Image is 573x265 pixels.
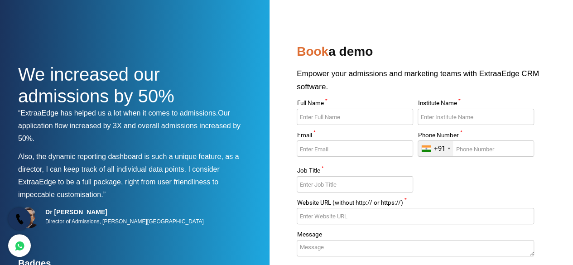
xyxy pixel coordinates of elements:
label: Institute Name [418,100,534,109]
h2: a demo [297,41,555,67]
input: Enter Phone Number [418,140,534,157]
div: +91 [433,145,445,153]
input: Enter Institute Name [418,109,534,125]
textarea: Message [297,240,534,256]
h5: Dr [PERSON_NAME] [45,208,204,216]
label: Email [297,132,413,141]
p: Empower your admissions and marketing teams with ExtraaEdge CRM software. [297,67,555,100]
label: Full Name [297,100,413,109]
span: We increased our admissions by 50% [18,64,174,106]
span: I consider ExtraaEdge to be a full package, right from user friendliness to impeccable customisat... [18,165,220,198]
input: Enter Website URL [297,208,534,224]
div: India (भारत): +91 [418,141,453,156]
p: Director of Admissions, [PERSON_NAME][GEOGRAPHIC_DATA] [45,216,204,227]
span: “ExtraaEdge has helped us a lot when it comes to admissions. [18,109,218,117]
label: Phone Number [418,132,534,141]
input: Enter Full Name [297,109,413,125]
input: Enter Email [297,140,413,157]
label: Job Title [297,168,413,176]
label: Message [297,231,534,240]
input: Enter Job Title [297,176,413,193]
span: Book [297,44,328,58]
span: Also, the dynamic reporting dashboard is such a unique feature, as a director, I can keep track o... [18,153,239,173]
label: Website URL (without http:// or https://) [297,200,534,208]
span: Our application flow increased by 3X and overall admissions increased by 50%. [18,109,241,142]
